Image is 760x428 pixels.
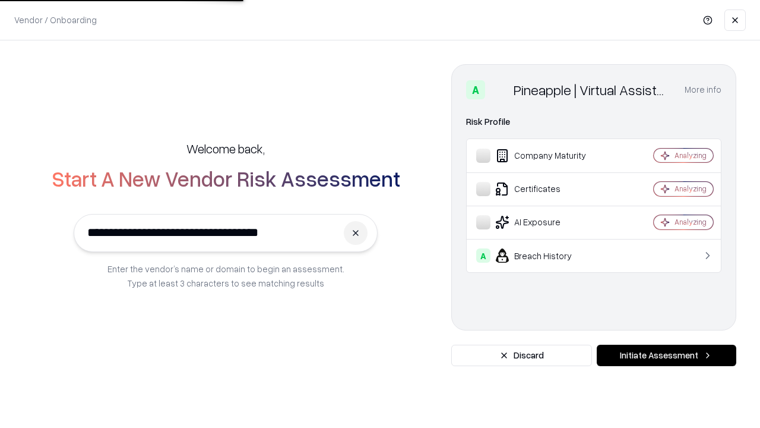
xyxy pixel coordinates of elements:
[466,80,485,99] div: A
[14,14,97,26] p: Vendor / Onboarding
[476,149,618,163] div: Company Maturity
[490,80,509,99] img: Pineapple | Virtual Assistant Agency
[674,150,707,160] div: Analyzing
[685,79,721,100] button: More info
[451,345,592,366] button: Discard
[52,166,400,190] h2: Start A New Vendor Risk Assessment
[674,217,707,227] div: Analyzing
[476,182,618,196] div: Certificates
[674,184,707,194] div: Analyzing
[476,248,490,263] div: A
[597,345,736,366] button: Initiate Assessment
[107,262,344,290] p: Enter the vendor’s name or domain to begin an assessment. Type at least 3 characters to see match...
[476,248,618,263] div: Breach History
[476,215,618,229] div: AI Exposure
[514,80,670,99] div: Pineapple | Virtual Assistant Agency
[186,140,265,157] h5: Welcome back,
[466,115,721,129] div: Risk Profile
